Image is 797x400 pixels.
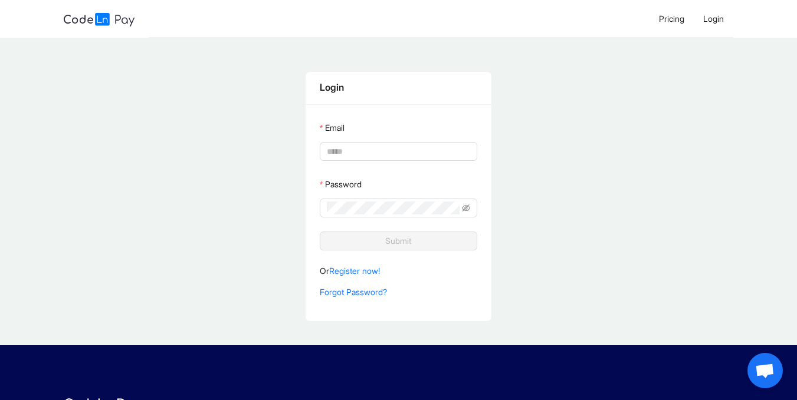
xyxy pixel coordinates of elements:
[320,232,477,250] button: Submit
[320,118,345,137] label: Email
[385,234,411,247] span: Submit
[327,145,468,158] input: Email
[659,14,684,24] span: Pricing
[462,204,470,212] span: eye-invisible
[329,266,380,276] a: Register now!
[320,287,387,297] a: Forgot Password?
[320,175,362,194] label: Password
[703,14,724,24] span: Login
[327,201,460,214] input: Password
[747,353,783,388] div: Open chat
[64,13,135,27] img: logo
[320,265,477,277] p: Or
[320,80,477,95] div: Login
